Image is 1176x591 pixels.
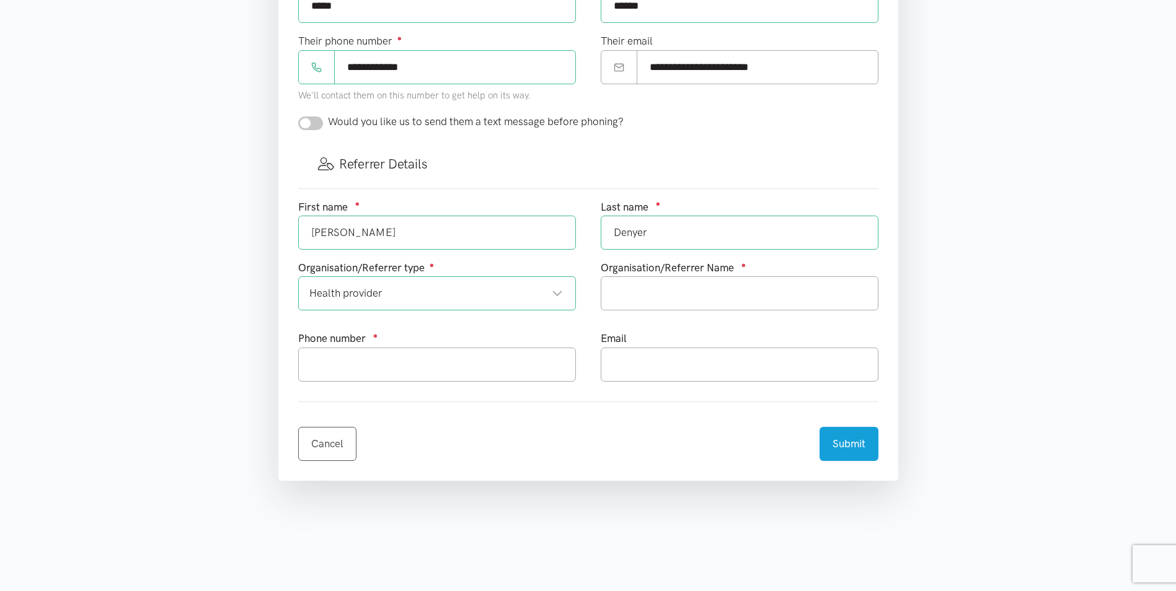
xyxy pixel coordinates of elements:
small: We'll contact them on this number to get help on its way. [298,90,531,101]
sup: ● [430,260,435,269]
button: Submit [820,427,878,461]
sup: ● [397,33,402,43]
input: Phone number [334,50,576,84]
h3: Referrer Details [318,155,859,173]
sup: ● [355,199,360,208]
label: Phone number [298,330,366,347]
sup: ● [656,199,661,208]
input: Email [637,50,878,84]
div: Health provider [309,285,563,302]
label: First name [298,199,348,216]
label: Their email [601,33,653,50]
div: Organisation/Referrer type [298,260,576,276]
sup: ● [741,260,746,269]
label: Email [601,330,627,347]
span: Would you like us to send them a text message before phoning? [328,115,624,128]
label: Their phone number [298,33,402,50]
label: Last name [601,199,648,216]
sup: ● [373,331,378,340]
a: Cancel [298,427,356,461]
label: Organisation/Referrer Name [601,260,734,276]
